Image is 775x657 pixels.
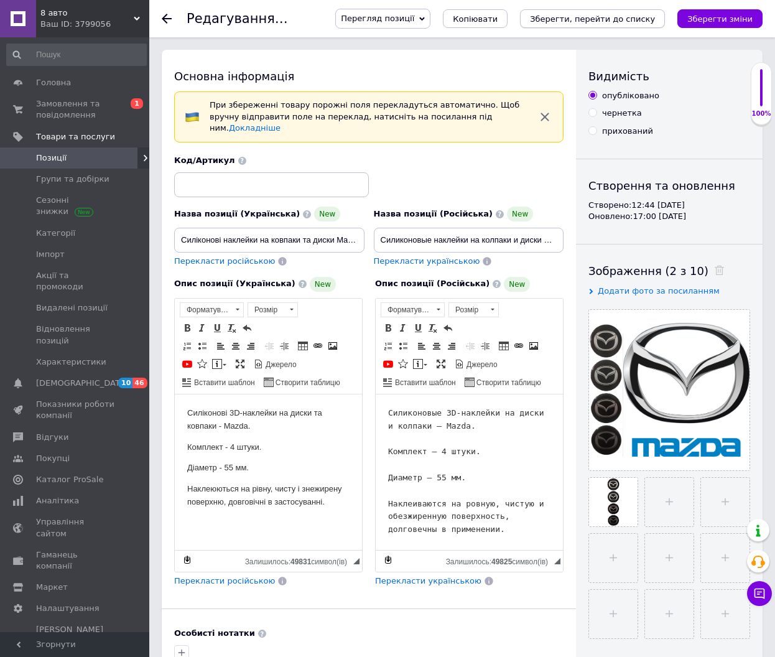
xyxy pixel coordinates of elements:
span: Джерело [465,360,498,370]
span: New [310,277,336,292]
span: Видалені позиції [36,302,108,314]
span: Опис позиції (Російська) [375,279,490,288]
span: New [504,277,530,292]
span: Вставити шаблон [192,378,255,388]
span: Назва позиції (Російська) [374,209,493,218]
a: Зменшити відступ [262,339,276,353]
a: По центру [229,339,243,353]
a: Видалити форматування [426,321,440,335]
a: Зробити резервну копію зараз [381,553,395,567]
a: Вставити повідомлення [210,357,228,371]
span: 46 [132,378,147,388]
b: Особисті нотатки [174,628,255,638]
a: Жирний (Ctrl+B) [381,321,395,335]
span: Налаштування [36,603,100,614]
span: Перекласти російською [174,576,275,585]
a: Джерело [453,357,499,371]
div: Кiлькiсть символiв [245,554,353,566]
input: Наприклад, H&M жіноча сукня зелена 38 розмір вечірня максі з блискітками [174,228,364,253]
iframe: Редактор, CE4B93FB-F39D-4908-98D4-A9E3ADAE0D09 [175,394,362,550]
span: Товари та послуги [36,131,115,142]
span: [DEMOGRAPHIC_DATA] [36,378,128,389]
div: Ваш ID: 3799056 [40,19,149,30]
a: По лівому краю [415,339,429,353]
span: Розмір [449,303,486,317]
span: Відгуки [36,432,68,443]
button: Зберегти, перейти до списку [520,9,665,28]
span: Управління сайтом [36,516,115,539]
span: Імпорт [36,249,65,260]
span: Створити таблицю [475,378,541,388]
span: Додати фото за посиланням [598,286,720,296]
a: Видалити форматування [225,321,239,335]
a: Вставити іконку [195,357,209,371]
span: Замовлення та повідомлення [36,98,115,121]
span: Перегляд позиції [341,14,414,23]
span: 49825 [491,557,512,566]
span: Код/Артикул [174,156,235,165]
a: Таблиця [497,339,511,353]
div: прихований [602,126,653,137]
span: Акції та промокоди [36,270,115,292]
a: По центру [430,339,443,353]
span: Аналітика [36,495,79,506]
div: 100% [751,109,771,118]
a: Розмір [448,302,499,317]
a: Вставити/видалити нумерований список [381,339,395,353]
span: Позиції [36,152,67,164]
span: При збереженні товару порожні поля перекладуться автоматично. Щоб вручну відправити поле на перек... [210,100,519,133]
span: Перекласти російською [174,256,275,266]
a: Жирний (Ctrl+B) [180,321,194,335]
a: Таблиця [296,339,310,353]
span: New [314,207,340,221]
a: Підкреслений (Ctrl+U) [411,321,425,335]
span: 8 авто [40,7,134,19]
a: Форматування [180,302,244,317]
span: 10 [118,378,132,388]
span: Каталог ProSale [36,474,103,485]
span: Гаманець компанії [36,549,115,572]
span: Покупці [36,453,70,464]
a: Створити таблицю [463,375,543,389]
a: Вставити/Редагувати посилання (Ctrl+L) [512,339,526,353]
a: Вставити іконку [396,357,410,371]
i: Зберегти, перейти до списку [530,14,655,24]
a: Зображення [326,339,340,353]
a: Підкреслений (Ctrl+U) [210,321,224,335]
span: Перекласти українською [375,576,481,585]
a: Додати відео з YouTube [180,357,194,371]
div: чернетка [602,108,642,119]
span: 49831 [290,557,311,566]
span: Створити таблицю [274,378,340,388]
a: Курсив (Ctrl+I) [396,321,410,335]
span: Назва позиції (Українська) [174,209,300,218]
a: Зображення [527,339,541,353]
a: Вставити шаблон [381,375,458,389]
a: Зменшити відступ [463,339,477,353]
span: Головна [36,77,71,88]
div: Створення та оновлення [588,178,750,193]
span: 1 [131,98,143,109]
div: Оновлено: 17:00 [DATE] [588,211,750,222]
button: Копіювати [443,9,508,28]
span: Форматування [180,303,231,317]
span: Розмір [248,303,285,317]
div: Кiлькiсть символiв [446,554,554,566]
span: Характеристики [36,356,106,368]
div: 100% Якість заповнення [751,62,772,125]
span: Форматування [381,303,432,317]
a: Розмір [248,302,298,317]
i: Зберегти зміни [687,14,753,24]
span: Показники роботи компанії [36,399,115,421]
a: Максимізувати [434,357,448,371]
span: Групи та добірки [36,174,109,185]
input: Наприклад, H&M жіноча сукня зелена 38 розмір вечірня максі з блискітками [374,228,564,253]
h1: Редагування позиції: Силіконові наклейки на ковпаки та диски Mazda, 55 мм [187,11,720,26]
